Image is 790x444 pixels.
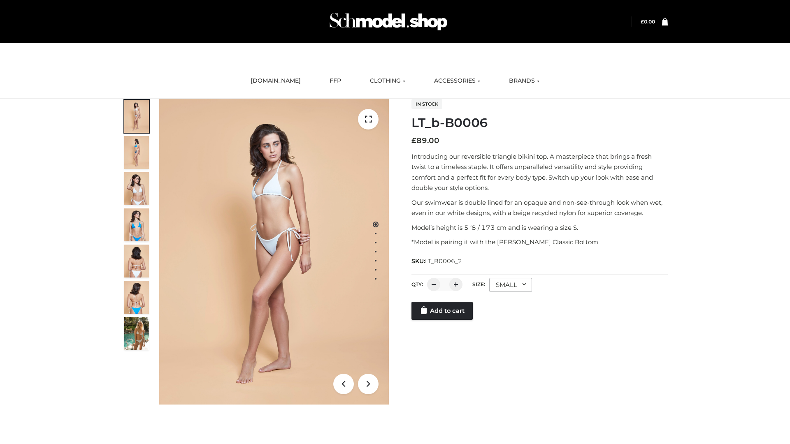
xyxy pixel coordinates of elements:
[489,278,532,292] div: SMALL
[124,100,149,133] img: ArielClassicBikiniTop_CloudNine_AzureSky_OW114ECO_1-scaled.jpg
[244,72,307,90] a: [DOMAIN_NAME]
[425,257,462,265] span: LT_B0006_2
[124,245,149,277] img: ArielClassicBikiniTop_CloudNine_AzureSky_OW114ECO_7-scaled.jpg
[411,302,473,320] a: Add to cart
[411,281,423,287] label: QTY:
[411,116,668,130] h1: LT_b-B0006
[428,72,486,90] a: ACCESSORIES
[124,317,149,350] img: Arieltop_CloudNine_AzureSky2.jpg
[124,208,149,241] img: ArielClassicBikiniTop_CloudNine_AzureSky_OW114ECO_4-scaled.jpg
[124,172,149,205] img: ArielClassicBikiniTop_CloudNine_AzureSky_OW114ECO_3-scaled.jpg
[472,281,485,287] label: Size:
[641,18,644,25] span: £
[411,136,439,145] bdi: 89.00
[503,72,546,90] a: BRANDS
[411,151,668,193] p: Introducing our reversible triangle bikini top. A masterpiece that brings a fresh twist to a time...
[641,18,655,25] a: £0.00
[641,18,655,25] bdi: 0.00
[411,197,668,218] p: Our swimwear is double lined for an opaque and non-see-through look when wet, even in our white d...
[159,99,389,405] img: LT_b-B0006
[364,72,411,90] a: CLOTHING
[124,136,149,169] img: ArielClassicBikiniTop_CloudNine_AzureSky_OW114ECO_2-scaled.jpg
[411,136,416,145] span: £
[411,256,463,266] span: SKU:
[411,222,668,233] p: Model’s height is 5 ‘8 / 173 cm and is wearing a size S.
[327,5,450,38] img: Schmodel Admin 964
[411,99,442,109] span: In stock
[411,237,668,247] p: *Model is pairing it with the [PERSON_NAME] Classic Bottom
[124,281,149,314] img: ArielClassicBikiniTop_CloudNine_AzureSky_OW114ECO_8-scaled.jpg
[323,72,347,90] a: FFP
